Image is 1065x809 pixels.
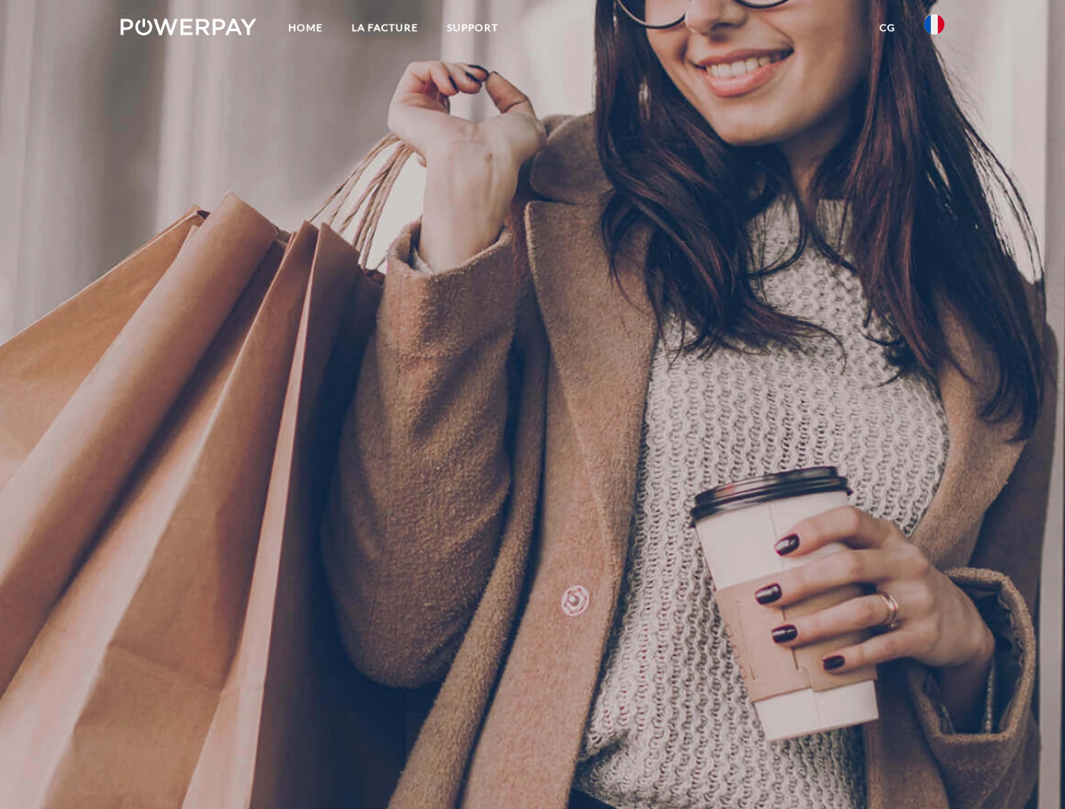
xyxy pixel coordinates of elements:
[865,13,910,43] a: CG
[274,13,337,43] a: Home
[337,13,433,43] a: LA FACTURE
[924,14,944,35] img: fr
[433,13,513,43] a: Support
[121,19,256,35] img: logo-powerpay-white.svg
